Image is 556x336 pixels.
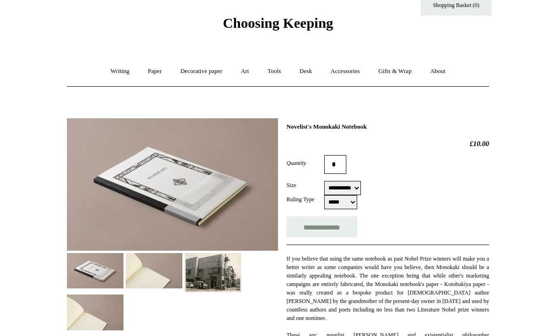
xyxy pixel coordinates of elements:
[172,59,231,84] a: Decorative paper
[370,59,420,84] a: Gifts & Wrap
[67,118,278,251] img: Novelist's Monokaki Notebook
[286,123,489,131] h1: Novelist's Monokaki Notebook
[67,253,123,288] img: Novelist's Monokaki Notebook
[223,23,333,29] a: Choosing Keeping
[422,59,454,84] a: About
[139,59,171,84] a: Paper
[185,253,241,293] img: Novelist's Monokaki Notebook
[259,59,290,84] a: Tools
[286,159,324,167] label: Quantity
[286,181,324,189] label: Size
[223,15,333,31] span: Choosing Keeping
[291,59,321,84] a: Desk
[126,253,182,288] img: Novelist's Monokaki Notebook
[286,139,489,148] h2: £10.00
[67,295,123,330] img: Novelist's Monokaki Notebook
[286,195,324,204] label: Ruling Type
[102,59,138,84] a: Writing
[232,59,257,84] a: Art
[322,59,368,84] a: Accessories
